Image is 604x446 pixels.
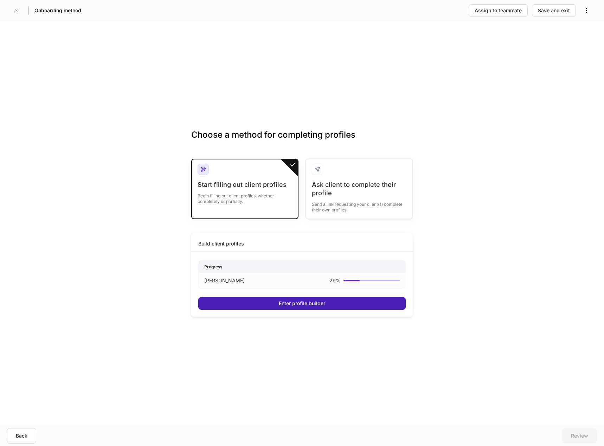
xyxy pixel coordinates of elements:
div: Send a link requesting your client(s) complete their own profiles. [312,197,406,213]
div: Assign to teammate [475,7,522,14]
div: Back [16,432,27,439]
h3: Choose a method for completing profiles [191,129,413,152]
button: Save and exit [532,4,576,17]
button: Review [562,428,597,444]
div: Enter profile builder [279,300,325,307]
div: Review [571,432,588,439]
p: 29 % [329,277,341,284]
div: Begin filling out client profiles, whether completely or partially. [198,189,292,204]
button: Enter profile builder [198,297,406,310]
div: Ask client to complete their profile [312,181,406,197]
div: Build client profiles [198,240,244,247]
h5: Onboarding method [34,7,81,14]
p: [PERSON_NAME] [204,277,245,284]
div: Progress [199,261,405,273]
div: Save and exit [538,7,570,14]
button: Back [7,428,36,444]
button: Assign to teammate [469,4,528,17]
div: Start filling out client profiles [198,181,292,189]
